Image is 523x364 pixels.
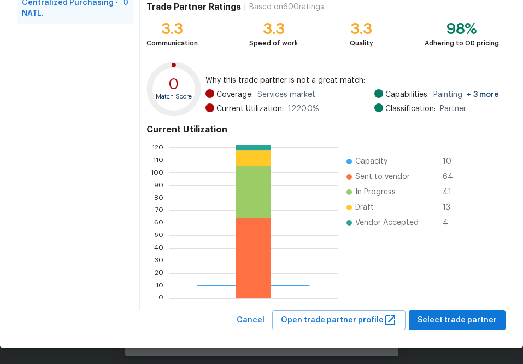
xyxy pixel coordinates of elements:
[154,194,163,201] text: 80
[443,202,460,213] span: 13
[249,2,324,13] div: Based on 600 ratings
[146,124,499,135] h4: Current Utilization
[156,94,192,100] text: Match Score
[443,187,460,198] span: 41
[257,89,315,100] span: Services market
[443,171,460,182] span: 64
[467,91,499,99] span: + 3 more
[440,103,466,114] span: Partner
[152,144,163,151] text: 120
[155,270,163,276] text: 20
[355,171,410,182] span: Sent to vendor
[443,156,460,167] span: 10
[425,38,499,49] div: Adhering to OD pricing
[205,75,499,86] span: Why this trade partner is not a great match:
[151,169,163,176] text: 100
[385,103,436,114] span: Classification:
[281,314,397,327] span: Open trade partner profile
[169,77,179,92] text: 0
[288,103,319,114] span: 1220.0 %
[154,245,163,251] text: 40
[154,219,163,226] text: 60
[146,38,198,49] div: Communication
[237,314,265,327] span: Cancel
[355,187,396,198] span: In Progress
[433,89,499,100] span: Painting
[443,217,460,228] span: 4
[249,24,298,34] div: 3.3
[355,156,387,167] span: Capacity
[409,310,506,331] button: Select trade partner
[350,38,373,49] div: Quality
[154,182,163,188] text: 90
[355,202,374,213] span: Draft
[155,232,163,239] text: 50
[158,295,163,302] text: 0
[418,314,497,327] span: Select trade partner
[249,38,298,49] div: Speed of work
[153,157,163,163] text: 110
[216,103,284,114] span: Current Utilization:
[355,217,419,228] span: Vendor Accepted
[350,24,373,34] div: 3.3
[385,89,429,100] span: Capabilities:
[146,24,198,34] div: 3.3
[146,2,241,13] h4: Trade Partner Ratings
[156,282,163,289] text: 10
[155,207,163,213] text: 70
[232,310,269,331] button: Cancel
[272,310,406,331] button: Open trade partner profile
[425,24,499,34] div: 98%
[216,89,253,100] span: Coverage:
[241,2,249,13] div: |
[155,257,163,264] text: 30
